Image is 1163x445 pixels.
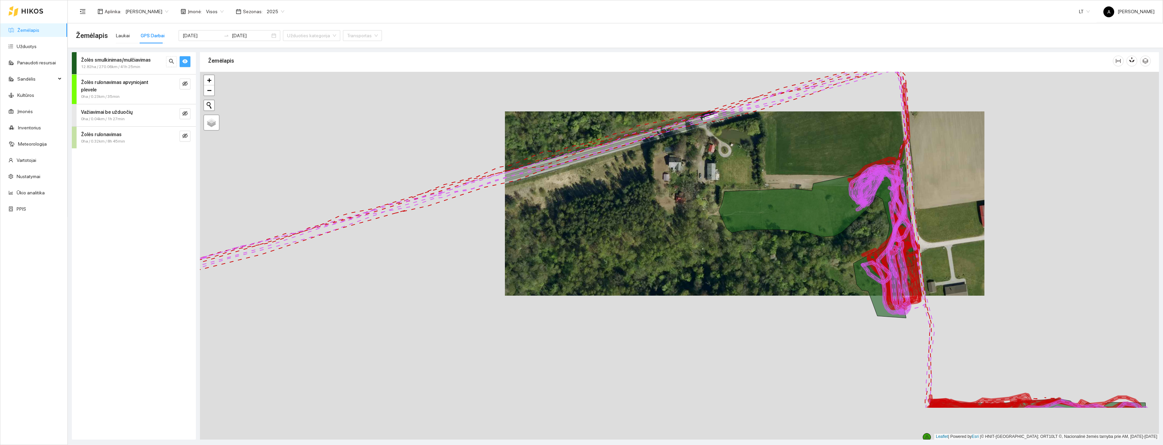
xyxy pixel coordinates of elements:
span: eye [182,59,188,65]
input: Pabaigos data [232,32,270,39]
span: column-width [1113,58,1123,64]
strong: Žolės rulonavimas [81,132,122,137]
span: Aplinka : [105,8,121,15]
strong: Žolės smulkinimas/mulčiavimas [81,57,151,63]
div: Laukai [116,32,130,39]
a: Įmonės [17,109,33,114]
span: shop [181,9,186,14]
span: search [169,59,174,65]
span: [PERSON_NAME] [1103,9,1155,14]
a: Leaflet [936,434,948,439]
button: eye-invisible [180,79,190,89]
button: Initiate a new search [204,100,214,110]
span: 2025 [267,6,284,17]
div: GPS Darbai [141,32,165,39]
span: eye-invisible [182,111,188,117]
span: 0ha / 0.32km / 8h 45min [81,138,125,145]
a: Panaudoti resursai [17,60,56,65]
span: eye-invisible [182,133,188,140]
strong: Važiavimai be užduočių [81,109,132,115]
button: eye-invisible [180,108,190,119]
span: swap-right [224,33,229,38]
a: Inventorius [18,125,41,130]
span: − [207,86,211,94]
span: 0ha / 0.23km / 35min [81,93,120,100]
button: eye [180,56,190,67]
span: A [1107,6,1110,17]
span: calendar [236,9,241,14]
a: Užduotys [17,44,37,49]
span: Įmonė : [188,8,202,15]
a: Ūkio analitika [17,190,45,195]
span: Visos [206,6,224,17]
span: Sezonas : [243,8,263,15]
a: PPIS [17,206,26,212]
button: search [166,56,177,67]
strong: Žolės rulonavimas apvyniojant plevele [81,80,148,92]
a: Meteorologija [18,141,47,147]
button: column-width [1113,56,1124,66]
span: menu-fold [80,8,86,15]
a: Žemėlapis [17,27,39,33]
a: Layers [204,115,219,130]
a: Zoom in [204,75,214,85]
input: Pradžios data [183,32,221,39]
span: to [224,33,229,38]
span: 12.82ha / 270.06km / 41h 25min [81,64,140,70]
span: | [980,434,981,439]
button: eye-invisible [180,131,190,142]
span: Žemėlapis [76,30,108,41]
span: 0ha / 0.04km / 1h 27min [81,116,125,122]
button: menu-fold [76,5,89,18]
a: Esri [972,434,979,439]
a: Vartotojai [17,157,36,163]
span: Sandėlis [17,72,56,86]
div: Žolės rulonavimas apvyniojant plevele0ha / 0.23km / 35mineye-invisible [72,75,196,104]
div: Žemėlapis [208,51,1113,70]
div: Žolės rulonavimas0ha / 0.32km / 8h 45mineye-invisible [72,127,196,149]
a: Nustatymai [17,174,40,179]
span: LT [1079,6,1090,17]
div: | Powered by © HNIT-[GEOGRAPHIC_DATA]; ORT10LT ©, Nacionalinė žemės tarnyba prie AM, [DATE]-[DATE] [934,434,1159,440]
div: Važiavimai be užduočių0ha / 0.04km / 1h 27mineye-invisible [72,104,196,126]
span: Andrius Rimgaila [125,6,168,17]
span: eye-invisible [182,81,188,87]
span: + [207,76,211,84]
a: Zoom out [204,85,214,96]
span: layout [98,9,103,14]
a: Kultūros [17,92,34,98]
div: Žolės smulkinimas/mulčiavimas12.82ha / 270.06km / 41h 25minsearcheye [72,52,196,74]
